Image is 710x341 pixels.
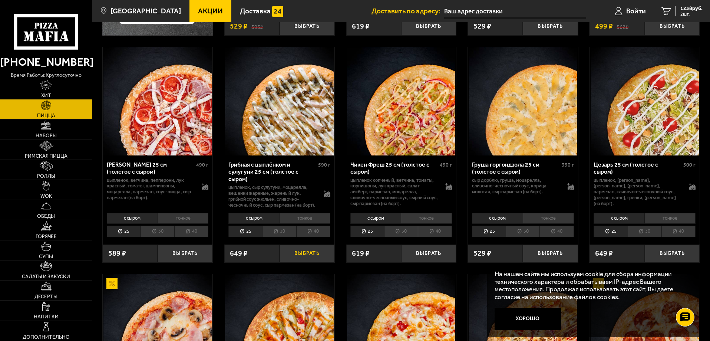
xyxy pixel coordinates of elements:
a: Цезарь 25 см (толстое с сыром) [590,47,700,155]
li: 30 [262,226,296,237]
li: 40 [418,226,452,237]
p: цыпленок копченый, ветчина, томаты, корнишоны, лук красный, салат айсберг, пармезан, моцарелла, с... [350,177,438,207]
span: 1238 руб. [680,6,703,11]
li: с сыром [472,213,523,223]
li: 30 [384,226,418,237]
span: Напитки [34,314,59,319]
span: 649 ₽ [595,250,613,257]
span: 390 г [562,162,574,168]
img: Цезарь 25 см (толстое с сыром) [591,47,699,155]
span: Наборы [36,133,57,138]
span: 2 шт. [680,12,703,16]
div: [PERSON_NAME] 25 см (толстое с сыром) [107,161,195,175]
img: 15daf4d41897b9f0e9f617042186c801.svg [272,6,283,17]
span: 529 ₽ [473,250,491,257]
span: 529 ₽ [230,23,248,30]
span: Дополнительно [23,335,70,340]
input: Ваш адрес доставки [444,4,586,18]
p: цыпленок, ветчина, пепперони, лук красный, томаты, шампиньоны, моцарелла, пармезан, соус-пицца, с... [107,177,195,201]
li: 40 [661,226,696,237]
button: Выбрать [523,17,578,35]
li: 30 [141,226,174,237]
li: тонкое [158,213,209,223]
li: 30 [628,226,661,237]
span: WOK [40,194,52,199]
img: Грибная с цыплёнком и сулугуни 25 см (толстое с сыром) [225,47,333,155]
span: Супы [39,254,53,259]
span: Салаты и закуски [22,274,70,279]
p: На нашем сайте мы используем cookie для сбора информации технического характера и обрабатываем IP... [495,270,688,301]
p: сыр дорблю, груша, моцарелла, сливочно-чесночный соус, корица молотая, сыр пармезан (на борт). [472,177,560,195]
span: Обеды [37,214,55,219]
li: тонкое [401,213,452,223]
p: цыпленок, [PERSON_NAME], [PERSON_NAME], [PERSON_NAME], пармезан, сливочно-чесночный соус, [PERSON... [594,177,681,207]
li: тонкое [523,213,574,223]
img: Груша горгондзола 25 см (толстое с сыром) [469,47,577,155]
s: 595 ₽ [251,23,263,30]
div: Груша горгондзола 25 см (толстое с сыром) [472,161,560,175]
span: Хит [41,93,51,98]
li: с сыром [594,213,644,223]
span: 619 ₽ [352,250,370,257]
button: Выбрать [401,245,456,263]
button: Выбрать [523,245,578,263]
span: 619 ₽ [352,23,370,30]
li: 25 [350,226,384,237]
span: Горячее [36,234,57,239]
p: цыпленок, сыр сулугуни, моцарелла, вешенки жареные, жареный лук, грибной соус Жюльен, сливочно-че... [228,184,316,208]
a: Груша горгондзола 25 см (толстое с сыром) [468,47,578,155]
li: с сыром [107,213,158,223]
span: Доставить по адресу: [371,7,444,14]
span: Доставка [240,7,271,14]
li: тонкое [279,213,330,223]
div: Цезарь 25 см (толстое с сыром) [594,161,681,175]
li: 25 [472,226,506,237]
button: Выбрать [645,245,700,263]
span: Войти [626,7,646,14]
li: 25 [107,226,141,237]
span: [GEOGRAPHIC_DATA] [110,7,181,14]
button: Выбрать [401,17,456,35]
img: Петровская 25 см (толстое с сыром) [103,47,212,155]
span: 589 ₽ [108,250,126,257]
li: 25 [228,226,262,237]
li: 40 [539,226,574,237]
button: Выбрать [158,245,212,263]
button: Выбрать [280,17,334,35]
li: 30 [506,226,539,237]
span: Акции [198,7,223,14]
li: 40 [296,226,330,237]
li: 25 [594,226,627,237]
span: Десерты [34,294,57,299]
button: Выбрать [645,17,700,35]
span: Роллы [37,174,55,179]
button: Выбрать [280,245,334,263]
s: 562 ₽ [617,23,628,30]
span: 529 ₽ [473,23,491,30]
span: 500 г [683,162,696,168]
span: 649 ₽ [230,250,248,257]
a: Грибная с цыплёнком и сулугуни 25 см (толстое с сыром) [224,47,334,155]
span: 499 ₽ [595,23,613,30]
div: Чикен Фреш 25 см (толстое с сыром) [350,161,438,175]
div: Грибная с цыплёнком и сулугуни 25 см (толстое с сыром) [228,161,316,182]
li: 40 [174,226,208,237]
span: Римская пицца [25,154,67,159]
li: с сыром [228,213,279,223]
a: Петровская 25 см (толстое с сыром) [103,47,213,155]
span: 490 г [440,162,452,168]
a: Чикен Фреш 25 см (толстое с сыром) [346,47,456,155]
li: с сыром [350,213,401,223]
span: Пицца [37,113,55,118]
img: Акционный [106,278,118,289]
button: Хорошо [495,308,561,330]
span: 590 г [318,162,330,168]
span: 490 г [196,162,208,168]
li: тонкое [644,213,696,223]
img: Чикен Фреш 25 см (толстое с сыром) [347,47,455,155]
